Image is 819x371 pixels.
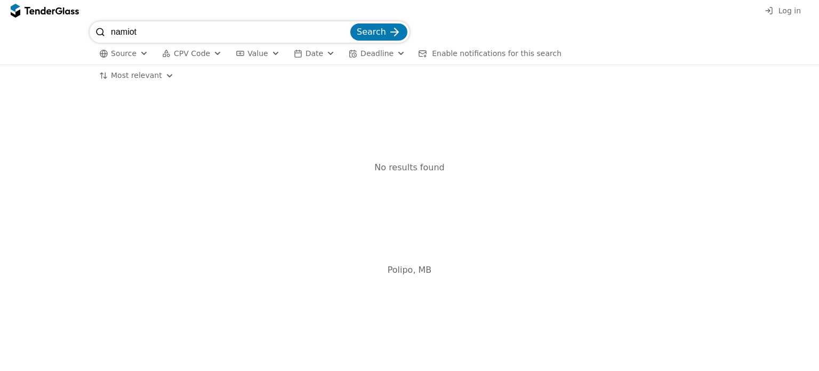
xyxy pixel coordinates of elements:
[374,162,444,172] span: No results found
[357,27,386,37] span: Search
[158,47,226,60] button: CPV Code
[360,49,394,58] span: Deadline
[778,6,801,15] span: Log in
[111,21,348,43] input: Search tenders...
[290,47,339,60] button: Date
[247,49,268,58] span: Value
[344,47,409,60] button: Deadline
[95,47,152,60] button: Source
[350,23,407,41] button: Search
[388,265,432,275] span: Polipo, MB
[111,49,136,58] span: Source
[306,49,323,58] span: Date
[415,47,565,60] button: Enable notifications for this search
[432,49,561,58] span: Enable notifications for this search
[231,47,284,60] button: Value
[761,4,804,18] button: Log in
[174,49,210,58] span: CPV Code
